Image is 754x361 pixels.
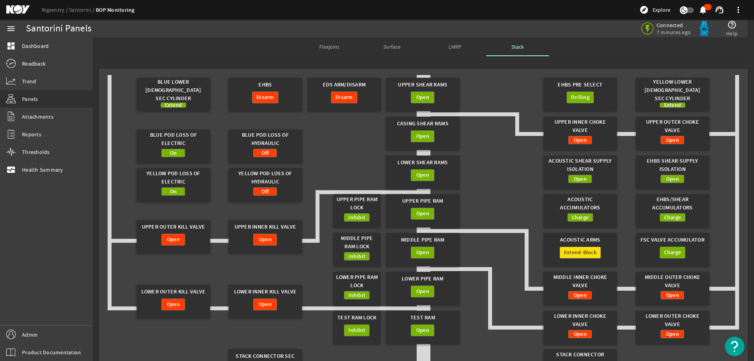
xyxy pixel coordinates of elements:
mat-icon: notifications [698,5,708,15]
span: Attachments [22,113,53,121]
a: Santorini [69,6,96,13]
span: Admin [22,331,38,339]
span: Open [259,301,272,308]
button: more_vert [729,0,748,19]
div: Lower Inner Choke Valve [547,311,613,330]
span: Charge [572,214,589,222]
div: Upper Pipe Ram Lock [336,194,378,213]
span: Stack [511,44,524,49]
div: Lower Outer Kill Valve [140,285,206,299]
div: Upper Inner Kill Valve [232,220,298,234]
div: EHBS [232,78,298,92]
span: Health Summary [22,166,63,174]
div: Blue Pod Loss of Hydraulic [232,130,298,149]
div: Lower Outer Choke Valve [639,311,705,330]
div: Acoustic Arms [547,233,613,247]
div: Upper Pipe Ram [390,194,456,208]
div: Upper Outer Kill Valve [140,220,206,234]
span: Charge [664,214,681,222]
span: Explore [653,6,670,14]
span: Open [416,288,429,295]
mat-icon: help_outline [727,20,737,29]
div: EDS Arm/Disarm [311,78,377,92]
span: Open [416,93,429,101]
mat-icon: explore [639,5,649,15]
span: Open [167,236,180,244]
div: FSC Valve Accumulator [639,233,705,247]
mat-icon: dashboard [6,41,16,51]
span: On [170,188,177,196]
span: Inhibit [348,253,365,260]
div: Middle Inner Choke Valve [547,272,613,291]
span: Extend [664,101,681,109]
span: Flexjoint [319,44,339,49]
span: LMRP [448,44,461,49]
span: Connected [657,22,691,29]
span: Inhibit [348,326,365,334]
span: Off [262,149,269,157]
span: Open [416,171,429,179]
div: Blue Pod Loss of Electric [140,130,206,149]
div: EHBS Pre Select [547,78,613,92]
span: Open [574,291,587,299]
mat-icon: monitor_heart [6,165,16,174]
span: Disarm [335,93,353,101]
span: On [170,149,177,157]
span: Dashboard [22,42,49,50]
span: Open [259,236,272,244]
span: Open [416,326,429,334]
div: Test Ram Lock [336,311,378,324]
span: Open [666,291,679,299]
div: Upper Shear Rams [390,78,456,92]
div: Middle Pipe Ram [390,233,456,247]
span: Open [666,330,679,338]
span: Open [167,301,180,308]
span: Off [262,188,269,196]
button: Open Resource Center [725,337,745,356]
a: Rigsentry [42,6,69,13]
div: Lower Pipe Ram Lock [336,272,378,291]
div: Acoustic Accumulators [547,194,613,213]
span: Extend-Block [564,249,597,257]
span: Reports [22,130,41,138]
span: Extend [165,101,182,109]
div: Yellow Pod Loss of Hydraulic [232,168,298,187]
mat-icon: support_agent [715,5,724,15]
div: Santorini Panels [26,25,92,33]
a: BOP Monitoring [96,6,135,14]
div: Upper Outer Choke Valve [639,117,705,136]
span: Open [416,132,429,140]
div: Yellow Lower [DEMOGRAPHIC_DATA] Sec Cylinder [639,78,705,103]
div: Yellow Pod Loss of Electric [140,168,206,187]
span: Open [416,210,429,218]
span: Charge [664,249,681,257]
span: Open [574,330,587,338]
span: Open [574,136,587,144]
div: Acoustic Shear Supply Isolation [547,156,613,175]
span: Disarm [256,93,274,101]
div: Lower Pipe Ram [390,272,456,286]
span: Open [666,175,679,183]
span: Inhibit [348,291,365,299]
mat-icon: menu [6,24,16,33]
span: Help [726,29,738,37]
div: EHBS Shear Supply Isolation [639,156,705,175]
div: Middle Outer Choke Valve [639,272,705,291]
div: Test Ram [390,311,456,324]
div: Casing Shear Rams [390,117,456,130]
span: 7 minutes ago [657,29,691,36]
img: Bluepod.svg [696,21,712,37]
div: Upper Inner Choke Valve [547,117,613,136]
button: Explore [636,4,673,16]
span: Product Documentation [22,348,81,356]
span: Thresholds [22,148,50,156]
div: Lower Shear Rams [390,156,456,169]
span: Inhibit [348,214,365,222]
span: Drilling [571,93,589,101]
span: Open [666,136,679,144]
span: Open [416,249,429,257]
span: Readback [22,60,46,68]
span: Open [574,175,587,183]
span: Panels [22,95,38,103]
div: Lower Inner Kill Valve [232,285,298,299]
